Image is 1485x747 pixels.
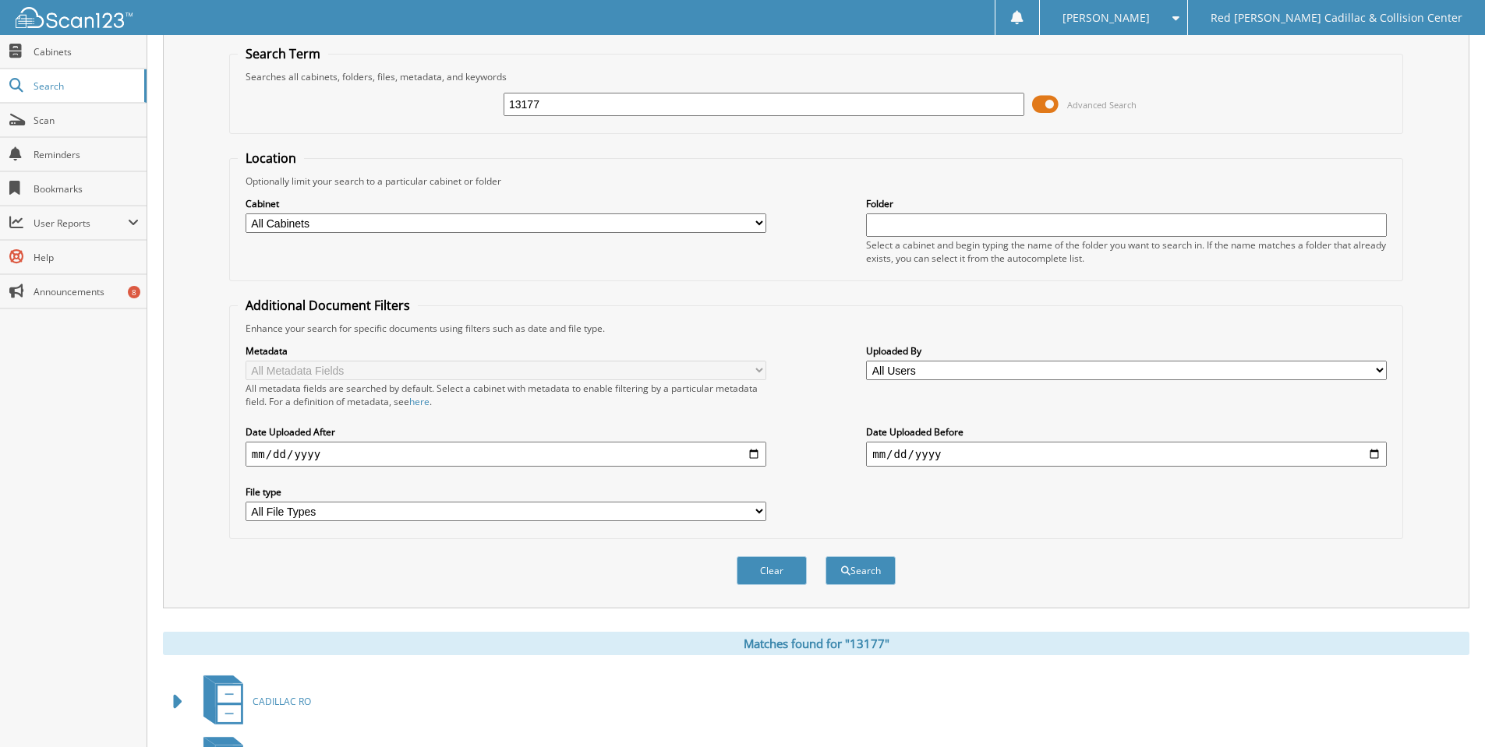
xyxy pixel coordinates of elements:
[866,442,1387,467] input: end
[34,182,139,196] span: Bookmarks
[34,79,136,93] span: Search
[866,344,1387,358] label: Uploaded By
[34,285,139,298] span: Announcements
[16,7,133,28] img: scan123-logo-white.svg
[826,556,896,585] button: Search
[1062,13,1150,23] span: [PERSON_NAME]
[128,286,140,298] div: 8
[246,344,766,358] label: Metadata
[163,632,1469,655] div: Matches found for "13177"
[238,70,1395,83] div: Searches all cabinets, folders, files, metadata, and keywords
[246,442,766,467] input: start
[194,671,311,732] a: CADILLAC RO
[866,238,1387,265] div: Select a cabinet and begin typing the name of the folder you want to search in. If the name match...
[246,197,766,210] label: Cabinet
[238,297,418,314] legend: Additional Document Filters
[34,45,139,58] span: Cabinets
[409,395,430,408] a: here
[238,45,328,62] legend: Search Term
[1067,99,1137,111] span: Advanced Search
[737,556,807,585] button: Clear
[866,425,1387,439] label: Date Uploaded Before
[866,197,1387,210] label: Folder
[246,485,766,499] label: File type
[246,382,766,408] div: All metadata fields are searched by default. Select a cabinet with metadata to enable filtering b...
[34,251,139,264] span: Help
[1211,13,1462,23] span: Red [PERSON_NAME] Cadillac & Collision Center
[238,322,1395,335] div: Enhance your search for specific documents using filters such as date and file type.
[238,150,304,167] legend: Location
[253,695,311,708] span: CADILLAC RO
[34,148,139,161] span: Reminders
[238,174,1395,188] div: Optionally limit your search to a particular cabinet or folder
[34,114,139,127] span: Scan
[34,217,128,230] span: User Reports
[246,425,766,439] label: Date Uploaded After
